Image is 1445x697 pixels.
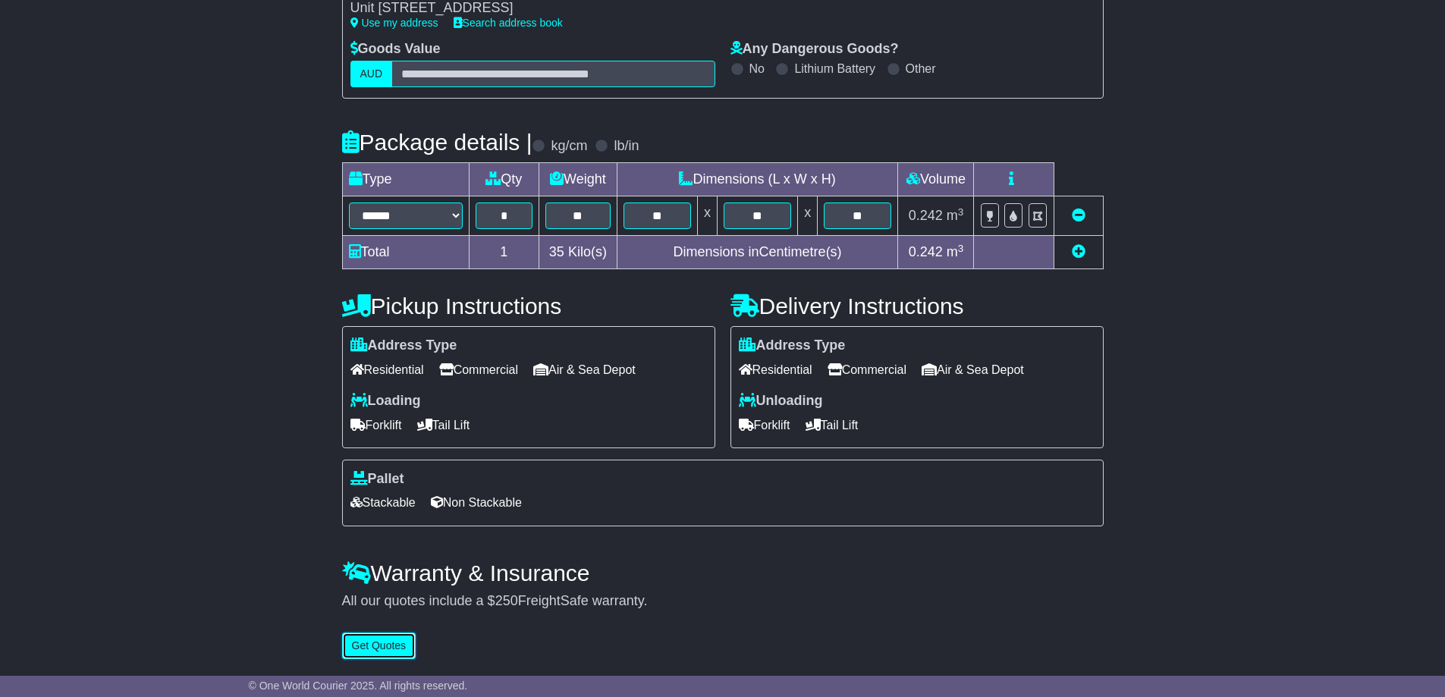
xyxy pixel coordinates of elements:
[342,163,469,196] td: Type
[947,244,964,259] span: m
[739,358,812,381] span: Residential
[350,17,438,29] a: Use my address
[909,208,943,223] span: 0.242
[454,17,563,29] a: Search address book
[350,358,424,381] span: Residential
[439,358,518,381] span: Commercial
[350,61,393,87] label: AUD
[958,206,964,218] sup: 3
[342,236,469,269] td: Total
[342,593,1104,610] div: All our quotes include a $ FreightSafe warranty.
[551,138,587,155] label: kg/cm
[947,208,964,223] span: m
[828,358,906,381] span: Commercial
[469,163,539,196] td: Qty
[909,244,943,259] span: 0.242
[898,163,974,196] td: Volume
[549,244,564,259] span: 35
[1072,244,1085,259] a: Add new item
[350,41,441,58] label: Goods Value
[749,61,765,76] label: No
[350,393,421,410] label: Loading
[798,196,818,236] td: x
[469,236,539,269] td: 1
[614,138,639,155] label: lb/in
[739,338,846,354] label: Address Type
[739,393,823,410] label: Unloading
[539,236,617,269] td: Kilo(s)
[730,41,899,58] label: Any Dangerous Goods?
[495,593,518,608] span: 250
[533,358,636,381] span: Air & Sea Depot
[417,413,470,437] span: Tail Lift
[739,413,790,437] span: Forklift
[794,61,875,76] label: Lithium Battery
[431,491,522,514] span: Non Stackable
[697,196,717,236] td: x
[350,413,402,437] span: Forklift
[342,294,715,319] h4: Pickup Instructions
[906,61,936,76] label: Other
[539,163,617,196] td: Weight
[922,358,1024,381] span: Air & Sea Depot
[806,413,859,437] span: Tail Lift
[1072,208,1085,223] a: Remove this item
[342,560,1104,586] h4: Warranty & Insurance
[617,236,898,269] td: Dimensions in Centimetre(s)
[249,680,468,692] span: © One World Courier 2025. All rights reserved.
[958,243,964,254] sup: 3
[350,491,416,514] span: Stackable
[350,471,404,488] label: Pallet
[730,294,1104,319] h4: Delivery Instructions
[342,130,532,155] h4: Package details |
[350,338,457,354] label: Address Type
[342,633,416,659] button: Get Quotes
[617,163,898,196] td: Dimensions (L x W x H)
